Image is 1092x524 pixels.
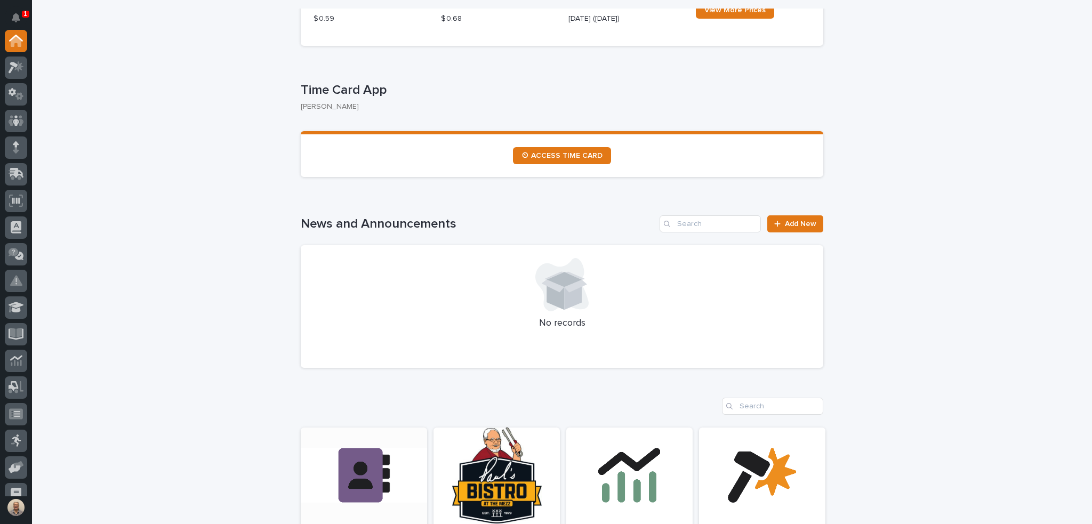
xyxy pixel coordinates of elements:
p: Time Card App [301,83,819,98]
p: [PERSON_NAME] [301,102,815,111]
h1: News and Announcements [301,216,655,232]
p: 1 [23,10,27,18]
button: Notifications [5,6,27,29]
p: $ 0.59 [314,13,428,25]
span: View More Prices [704,6,766,14]
p: $ 0.68 [441,13,556,25]
a: Add New [767,215,823,232]
div: Notifications1 [13,13,27,30]
a: ⏲ ACCESS TIME CARD [513,147,611,164]
input: Search [660,215,761,232]
a: View More Prices [696,2,774,19]
input: Search [722,398,823,415]
p: No records [314,318,810,329]
span: Add New [785,220,816,228]
p: [DATE] ([DATE]) [568,13,683,25]
span: ⏲ ACCESS TIME CARD [521,152,603,159]
button: users-avatar [5,496,27,519]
